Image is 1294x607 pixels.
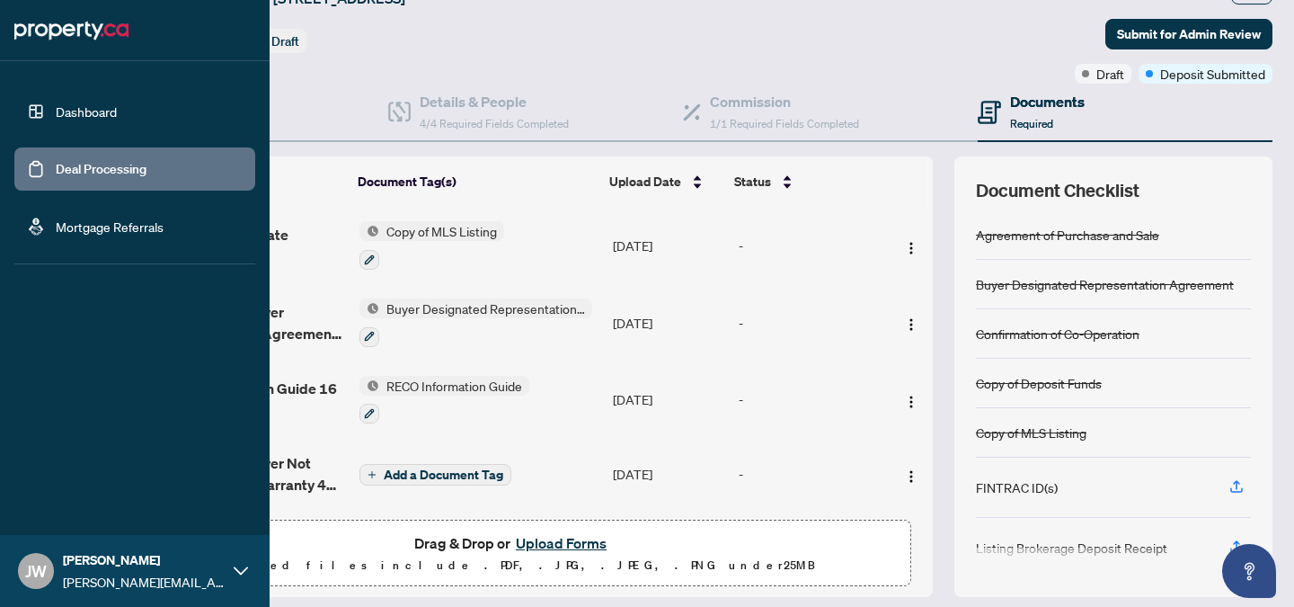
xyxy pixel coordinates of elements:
td: [DATE] [606,207,731,284]
button: Status IconCopy of MLS Listing [359,221,504,270]
img: logo [14,16,129,45]
a: Mortgage Referrals [56,219,164,235]
button: Add a Document Tag [359,462,511,486]
img: Logo [904,469,918,484]
div: Confirmation of Co-Operation [976,324,1139,344]
span: Upload Date [609,172,681,192]
img: Status Icon [359,221,379,241]
td: [DATE] [606,362,731,439]
span: 1/1 Required Fields Completed [710,117,859,130]
div: - [739,236,882,255]
span: Draft [271,33,299,49]
span: Buyer Designated Representation Agreement [379,299,592,318]
span: Deposit Submitted [1160,64,1265,84]
div: - [739,389,882,409]
div: Agreement of Purchase and Sale [976,225,1159,245]
img: Logo [904,395,918,409]
div: Copy of Deposit Funds [976,373,1102,393]
span: plus [368,470,377,479]
span: Add a Document Tag [384,469,503,481]
span: Drag & Drop orUpload FormsSupported files include .PDF, .JPG, .JPEG, .PNG under25MB [116,521,910,587]
h4: Documents [1010,91,1085,112]
span: Status [734,172,771,192]
span: Draft [1096,64,1124,84]
td: [DATE] [606,284,731,362]
div: Buyer Designated Representation Agreement [976,274,1234,294]
button: Submit for Admin Review [1105,19,1272,49]
span: Drag & Drop or [414,531,612,555]
span: [PERSON_NAME] [63,550,225,570]
img: Status Icon [359,376,379,396]
h4: Details & People [420,91,569,112]
span: 4/4 Required Fields Completed [420,117,569,130]
span: [PERSON_NAME][EMAIL_ADDRESS][DOMAIN_NAME] [63,572,225,592]
td: [DATE] [606,438,731,510]
p: Supported files include .PDF, .JPG, .JPEG, .PNG under 25 MB [127,555,900,576]
button: Status IconRECO Information Guide [359,376,529,424]
a: Deal Processing [56,161,146,177]
img: Status Icon [359,299,379,318]
span: Document Checklist [976,178,1139,203]
img: Logo [904,241,918,255]
button: Status IconBuyer Designated Representation Agreement [359,299,592,347]
button: Logo [897,308,926,337]
span: Submit for Admin Review [1117,20,1261,49]
img: Logo [904,317,918,332]
span: JW [25,558,47,584]
button: Logo [897,385,926,414]
div: Listing Brokerage Deposit Receipt [976,538,1167,558]
span: Required [1010,117,1053,130]
th: Document Tag(s) [350,156,603,207]
button: Logo [897,460,926,488]
th: Upload Date [602,156,727,207]
div: - [739,464,882,484]
button: Logo [897,231,926,260]
div: FINTRAC ID(s) [976,478,1058,497]
div: - [739,313,882,333]
th: Status [727,156,883,207]
span: RECO Information Guide [379,376,529,396]
div: Copy of MLS Listing [976,423,1086,442]
button: Add a Document Tag [359,464,511,486]
td: [DATE] [606,510,731,587]
button: Open asap [1222,544,1276,598]
span: Copy of MLS Listing [379,221,504,241]
a: Dashboard [56,103,117,120]
h4: Commission [710,91,859,112]
button: Upload Forms [510,531,612,555]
